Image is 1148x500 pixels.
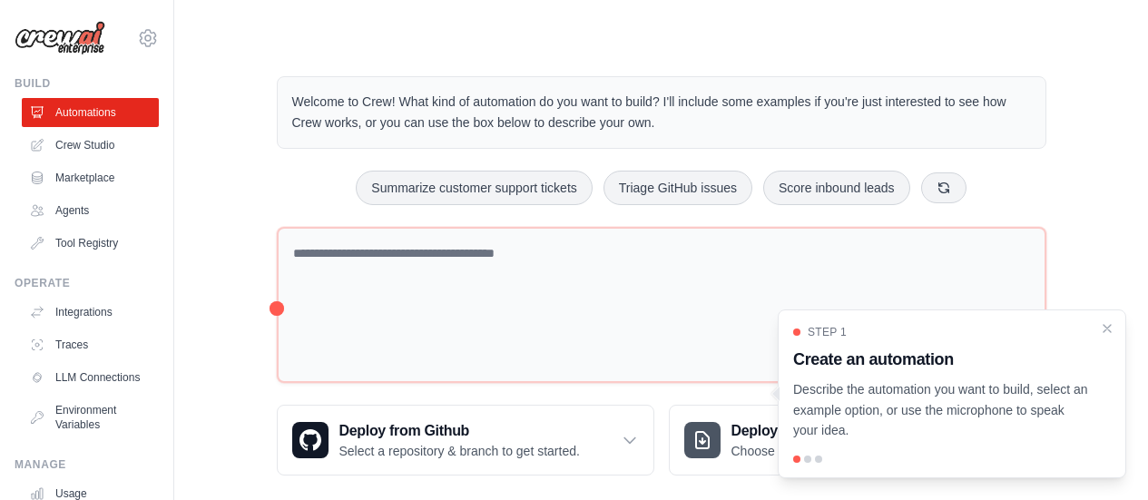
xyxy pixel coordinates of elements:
button: Triage GitHub issues [603,171,752,205]
a: Environment Variables [22,396,159,439]
button: Score inbound leads [763,171,910,205]
p: Describe the automation you want to build, select an example option, or use the microphone to spe... [793,379,1089,441]
div: Build [15,76,159,91]
a: Agents [22,196,159,225]
span: Step 1 [808,325,847,339]
div: Operate [15,276,159,290]
h3: Create an automation [793,347,1089,372]
div: Manage [15,457,159,472]
a: Crew Studio [22,131,159,160]
a: Tool Registry [22,229,159,258]
a: Marketplace [22,163,159,192]
h3: Deploy from Github [339,420,580,442]
button: Close walkthrough [1100,321,1114,336]
button: Summarize customer support tickets [356,171,592,205]
p: Welcome to Crew! What kind of automation do you want to build? I'll include some examples if you'... [292,92,1031,133]
p: Select a repository & branch to get started. [339,442,580,460]
a: LLM Connections [22,363,159,392]
a: Integrations [22,298,159,327]
h3: Deploy from zip file [731,420,885,442]
p: Choose a zip file to upload. [731,442,885,460]
a: Automations [22,98,159,127]
a: Traces [22,330,159,359]
img: Logo [15,21,105,55]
